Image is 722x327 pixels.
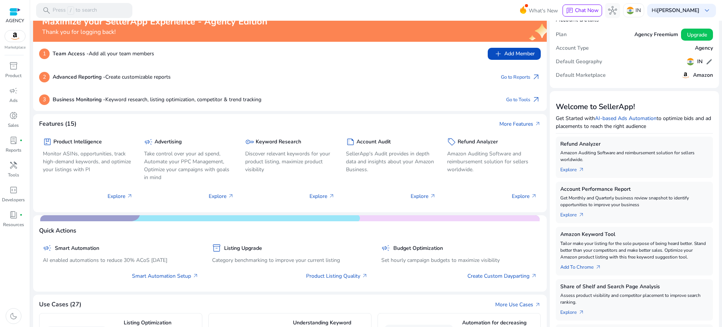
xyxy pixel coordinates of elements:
img: amazon.svg [5,30,25,42]
span: lab_profile [9,136,18,145]
a: AI-based Ads Automation [595,115,657,122]
span: / [67,6,74,15]
span: Chat Now [575,7,599,14]
p: Get Monthly and Quarterly business review snapshot to identify opportunities to improve your busi... [560,195,708,208]
span: key [245,137,254,146]
span: campaign [43,243,52,252]
a: Explorearrow_outward [560,208,590,219]
p: Explore [209,192,234,200]
p: SellerApp's Audit provides in depth data and insights about your Amazon Business. [346,150,436,173]
h5: Share of Shelf and Search Page Analysis [560,284,708,290]
p: Developers [2,196,25,203]
h5: Listing Upgrade [224,245,262,252]
span: Add Member [494,49,535,58]
span: arrow_outward [578,309,584,315]
a: Smart Automation Setup [132,272,199,280]
span: arrow_outward [578,212,584,218]
span: arrow_outward [531,273,537,279]
p: Monitor ASINs, opportunities, track high-demand keywords, and optimize your listings with PI [43,150,133,173]
span: edit [705,58,713,65]
span: campaign [381,243,390,252]
span: campaign [144,137,153,146]
span: arrow_outward [193,273,199,279]
h5: Account Performance Report [560,186,708,193]
span: arrow_outward [228,193,234,199]
p: Explore [309,192,335,200]
p: Marketplace [5,45,26,50]
h5: Agency Freemium [634,32,678,38]
span: arrow_outward [595,264,601,270]
p: Tools [8,172,19,178]
p: Set hourly campaign budgets to maximize visibility [381,256,537,264]
span: What's New [529,4,558,17]
span: inventory_2 [212,243,221,252]
button: chatChat Now [563,5,602,17]
button: hub [605,3,620,18]
p: Ads [9,97,18,104]
span: arrow_outward [532,95,541,104]
a: Go to Toolsarrow_outward [506,94,541,105]
span: arrow_outward [578,167,584,173]
span: dark_mode [9,312,18,321]
button: addAdd Member [488,48,541,60]
p: IN [636,4,641,17]
a: More Use Casesarrow_outward [495,301,541,309]
a: Go to Reportsarrow_outward [501,72,541,82]
span: donut_small [9,111,18,120]
p: Explore [411,192,436,200]
span: sell [447,137,456,146]
h5: Smart Automation [55,245,99,252]
h5: Agency [695,45,713,52]
h4: Use Cases (27) [39,301,81,308]
b: [PERSON_NAME] [657,7,699,14]
h5: Amazon [693,72,713,79]
span: arrow_outward [535,121,541,127]
h5: Budget Optimization [393,245,443,252]
h5: Keyword Research [256,139,301,145]
span: hub [608,6,617,15]
p: Keyword research, listing optimization, competitor & trend tracking [53,96,261,103]
a: Explorearrow_outward [560,306,590,316]
h5: Amazon Keyword Tool [560,231,708,238]
p: Tailor make your listing for the sole purpose of being heard better. Stand better than your compe... [560,240,708,260]
h4: Account Details [556,16,599,23]
span: code_blocks [9,186,18,195]
span: package [43,137,52,146]
h5: Plan [556,32,567,38]
img: in.svg [626,7,634,14]
p: Resources [3,221,24,228]
p: Get Started with to optimize bids and ad placements to reach the right audience [556,114,713,130]
span: arrow_outward [535,302,541,308]
h4: Thank you for logging back! [42,29,267,36]
a: Product Listing Quality [306,272,368,280]
h5: Refund Analyzer [458,139,498,145]
span: inventory_2 [9,61,18,70]
span: book_4 [9,210,18,219]
b: Business Monitoring - [53,96,105,103]
h5: Account Audit [356,139,391,145]
p: 1 [39,49,50,59]
p: AGENCY [6,17,24,24]
p: Explore [108,192,133,200]
a: Create Custom Dayparting [467,272,537,280]
p: Press to search [53,6,97,15]
p: Amazon Auditing Software and reimbursement solution for sellers worldwide. [560,149,708,163]
h5: Advertising [155,139,182,145]
span: arrow_outward [127,193,133,199]
a: More Featuresarrow_outward [499,120,541,128]
span: fiber_manual_record [20,139,23,142]
p: Amazon Auditing Software and reimbursement solution for sellers worldwide. [447,150,537,173]
span: Upgrade [687,31,707,39]
span: search [42,6,51,15]
img: amazon.svg [681,71,690,80]
p: Explore [512,192,537,200]
a: Add To Chrome [560,260,607,271]
h4: Features (15) [39,120,76,128]
span: arrow_outward [329,193,335,199]
h5: Default Geography [556,59,602,65]
span: keyboard_arrow_down [702,6,711,15]
p: Add all your team members [53,50,154,58]
button: Upgrade [681,29,713,41]
h5: Refund Analyzer [560,141,708,148]
p: Create customizable reports [53,73,171,81]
